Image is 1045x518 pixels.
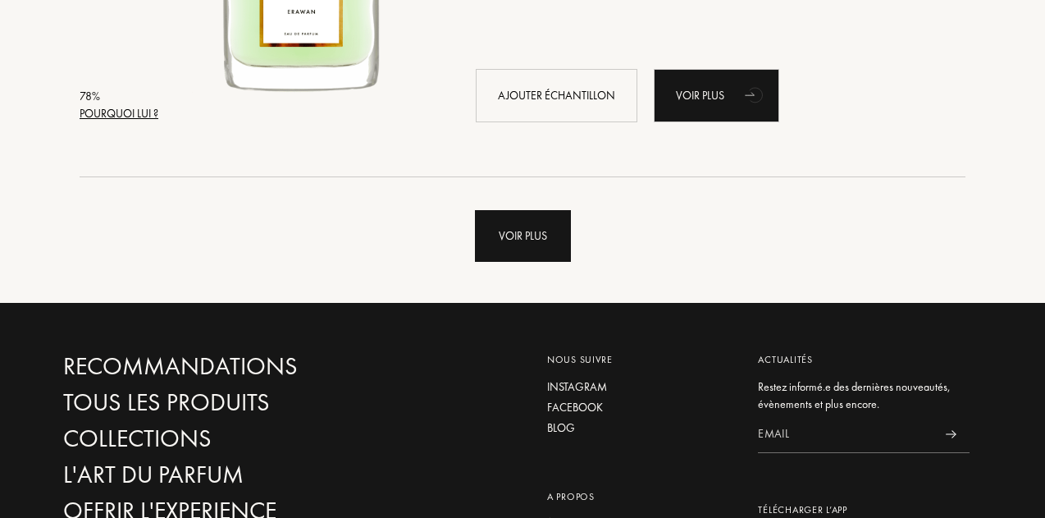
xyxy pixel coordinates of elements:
div: Nous suivre [547,352,734,367]
a: Voir plusanimation [654,69,779,122]
a: Instagram [547,378,734,396]
div: 78 % [80,88,158,105]
a: Blog [547,419,734,437]
div: Télécharger L’app [758,502,970,517]
div: Pourquoi lui ? [80,105,158,122]
a: Facebook [547,399,734,416]
a: Tous les produits [63,388,353,417]
div: Voir plus [654,69,779,122]
div: animation [739,78,772,111]
div: Ajouter échantillon [476,69,637,122]
div: Voir plus [475,210,571,262]
a: L'Art du Parfum [63,461,353,489]
input: Email [758,416,933,453]
a: Collections [63,424,353,453]
a: Recommandations [63,352,353,381]
img: news_send.svg [946,430,956,438]
div: Restez informé.e des dernières nouveautés, évènements et plus encore. [758,378,970,413]
div: Actualités [758,352,970,367]
div: A propos [547,489,734,504]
